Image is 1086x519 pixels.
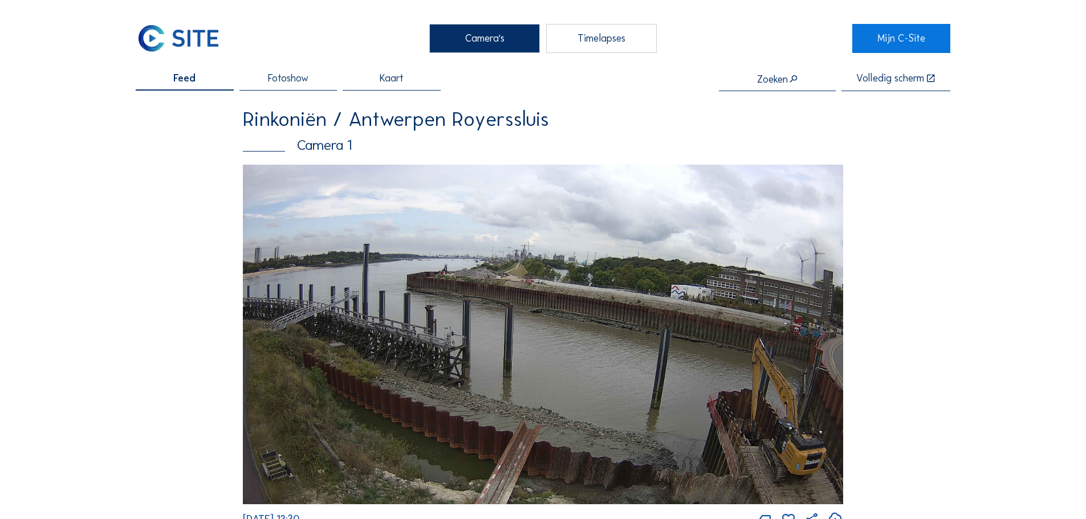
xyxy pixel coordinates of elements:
[173,73,196,84] span: Feed
[268,73,308,84] span: Fotoshow
[856,73,924,84] div: Volledig scherm
[852,24,950,52] a: Mijn C-Site
[546,24,657,52] div: Timelapses
[243,109,843,129] div: Rinkoniën / Antwerpen Royerssluis
[136,24,221,52] img: C-SITE Logo
[136,24,233,52] a: C-SITE Logo
[243,138,843,153] div: Camera 1
[429,24,540,52] div: Camera's
[380,73,404,84] span: Kaart
[243,165,843,504] img: Image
